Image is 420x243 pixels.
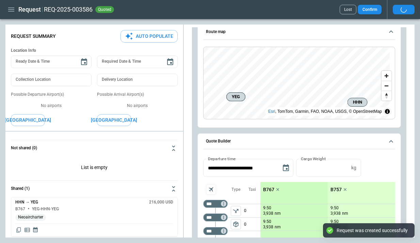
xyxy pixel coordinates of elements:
[204,47,390,119] canvas: Map
[11,103,92,109] p: No airports
[11,33,56,39] p: Request Summary
[263,219,271,224] p: 9:50
[342,211,348,216] p: nm
[383,107,391,116] summary: Toggle attribution
[263,187,274,193] p: B767
[203,47,395,120] div: Route map
[382,71,391,81] button: Zoom in
[97,103,178,109] p: No airports
[203,200,228,208] div: Not found
[279,161,293,175] button: Choose date, selected date is Aug 25, 2025
[351,165,356,171] p: kg
[11,48,178,53] h6: Location Info
[244,204,260,217] p: 0
[11,197,178,237] div: Not shared (0)
[301,156,326,162] label: Cargo Weight
[330,219,339,224] p: 9:50
[231,206,241,216] button: left aligned
[97,114,131,126] button: [GEOGRAPHIC_DATA]
[382,91,391,101] button: Reset bearing to north
[120,30,178,43] button: Auto Populate
[206,30,226,34] h6: Route map
[231,219,241,229] span: Type of sector
[163,55,177,69] button: Choose date
[11,146,37,150] h6: Not shared (0)
[248,187,256,193] p: Taxi
[32,227,38,233] span: Display quote schedule
[15,215,46,220] span: Neoaircharter
[203,24,395,40] button: Route map
[97,7,113,12] span: quoted
[206,184,216,195] span: Aircraft selection
[231,219,241,229] button: left aligned
[232,221,239,228] span: package_2
[44,5,93,14] h2: REQ-2025-003586
[330,187,342,193] p: B757
[208,156,236,162] label: Departure time
[11,186,30,191] h6: Shared (1)
[382,81,391,91] button: Zoom out
[340,5,356,14] button: Lost
[263,206,271,211] p: 9:50
[77,55,91,69] button: Choose date
[268,109,275,114] a: Esri
[263,211,273,216] p: 3,938
[11,156,178,180] div: Not shared (0)
[337,227,408,233] div: Request was created successfully
[231,206,241,216] span: Type of sector
[203,213,228,222] div: Too short
[15,200,38,204] h6: HHN → YEG
[18,5,41,14] h1: Request
[11,156,178,180] p: List is empty
[15,207,25,211] h6: B767
[24,227,31,233] span: Display detailed quote content
[203,227,228,235] div: Too short
[11,92,92,97] p: Possible Departure Airport(s)
[11,114,45,126] button: [GEOGRAPHIC_DATA]
[275,224,281,230] p: nm
[229,93,242,100] span: YEG
[231,187,240,193] p: Type
[268,108,382,115] div: , TomTom, Garmin, FAO, NOAA, USGS, © OpenStreetMap
[203,134,395,149] button: Quote Builder
[350,99,364,106] span: HHN
[263,224,273,230] p: 3,938
[330,211,341,216] p: 3,938
[275,211,281,216] p: nm
[11,181,178,197] button: Shared (1)
[244,218,260,231] p: 0
[32,207,59,211] h6: YEG-HHN-YEG
[330,206,339,211] p: 9:50
[11,140,178,156] button: Not shared (0)
[358,5,382,14] button: Confirm
[206,139,231,143] h6: Quote Builder
[15,227,22,233] span: Copy quote content
[149,200,173,204] h6: 216,000 USD
[97,92,178,97] p: Possible Arrival Airport(s)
